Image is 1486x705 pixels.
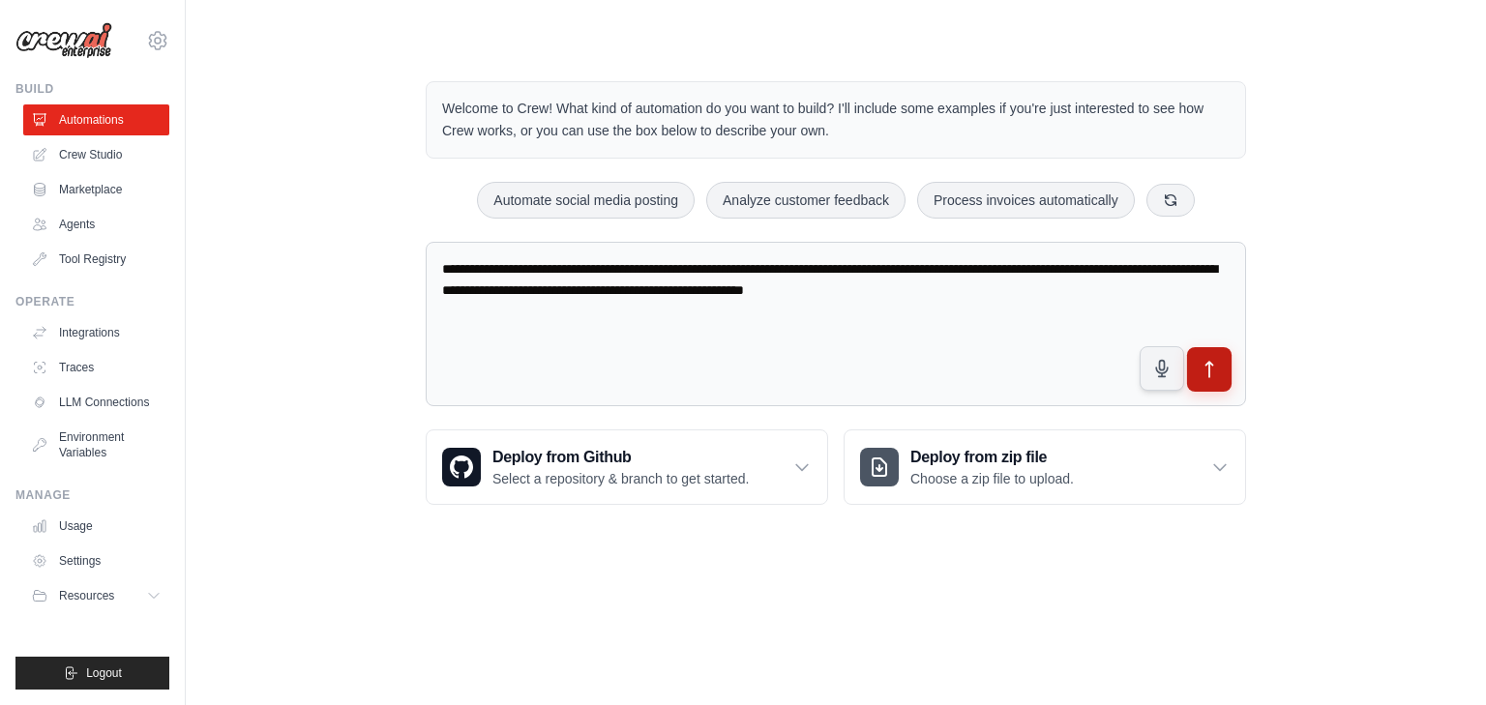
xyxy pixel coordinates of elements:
[23,511,169,542] a: Usage
[477,182,695,219] button: Automate social media posting
[59,588,114,603] span: Resources
[23,422,169,468] a: Environment Variables
[917,182,1135,219] button: Process invoices automatically
[23,580,169,611] button: Resources
[23,545,169,576] a: Settings
[15,657,169,690] button: Logout
[15,81,169,97] div: Build
[706,182,906,219] button: Analyze customer feedback
[23,209,169,240] a: Agents
[442,98,1230,142] p: Welcome to Crew! What kind of automation do you want to build? I'll include some examples if you'...
[15,22,112,59] img: Logo
[910,446,1074,469] h3: Deploy from zip file
[15,294,169,309] div: Operate
[23,352,169,383] a: Traces
[15,487,169,503] div: Manage
[23,317,169,348] a: Integrations
[910,469,1074,488] p: Choose a zip file to upload.
[23,104,169,135] a: Automations
[23,244,169,275] a: Tool Registry
[492,446,749,469] h3: Deploy from Github
[492,469,749,488] p: Select a repository & branch to get started.
[1389,612,1486,705] iframe: Chat Widget
[23,139,169,170] a: Crew Studio
[23,174,169,205] a: Marketplace
[23,387,169,418] a: LLM Connections
[86,665,122,681] span: Logout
